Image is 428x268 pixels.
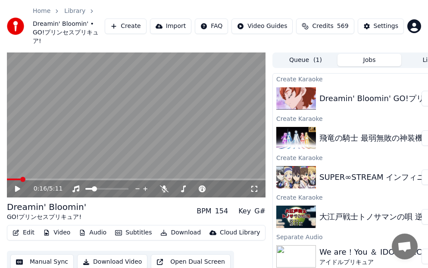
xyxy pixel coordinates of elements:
div: Key [238,206,251,216]
button: Video Guides [231,18,293,34]
button: Import [150,18,191,34]
div: Settings [374,22,398,31]
button: Video [40,227,74,239]
a: Library [64,7,85,15]
img: youka [7,18,24,35]
button: FAQ [195,18,228,34]
div: Dreamin' Bloomin' [7,201,86,213]
div: G# [254,206,266,216]
span: Dreamin' Bloomin' • GO!プリンセスプリキュア! [33,20,105,46]
button: Audio [75,227,110,239]
nav: breadcrumb [33,7,105,46]
span: Credits [312,22,333,31]
div: チャットを開く [392,234,418,259]
button: Download [157,227,204,239]
a: Home [33,7,50,15]
span: 569 [337,22,349,31]
div: GO!プリンセスプリキュア! [7,213,86,222]
button: Queue [274,54,337,66]
span: 5:11 [49,185,62,193]
div: / [34,185,54,193]
div: 154 [215,206,228,216]
button: Settings [358,18,404,34]
span: 0:16 [34,185,47,193]
button: Subtitles [112,227,155,239]
button: Edit [9,227,38,239]
button: Create [105,18,147,34]
span: ( 1 ) [313,56,322,65]
div: Cloud Library [220,228,260,237]
button: Jobs [337,54,401,66]
div: BPM [197,206,211,216]
button: Credits569 [296,18,354,34]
